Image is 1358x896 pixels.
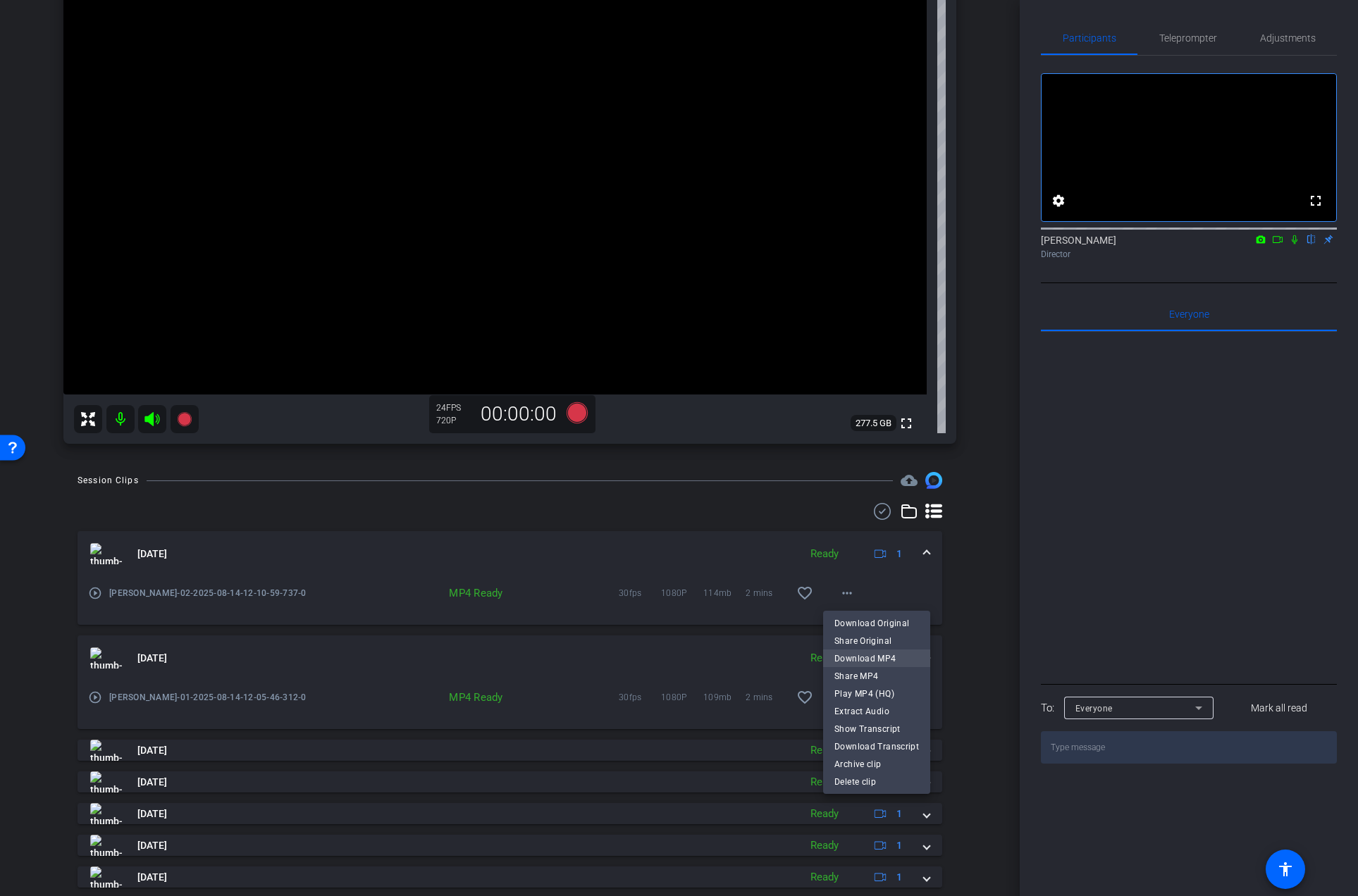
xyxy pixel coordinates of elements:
span: Share MP4 [834,667,919,684]
span: Download Transcript [834,738,919,754]
span: Archive clip [834,755,919,772]
span: Share Original [834,632,919,649]
span: Delete clip [834,773,919,790]
span: Download MP4 [834,649,919,666]
span: Show Transcript [834,720,919,737]
span: Extract Audio [834,702,919,719]
span: Download Original [834,614,919,631]
span: Play MP4 (HQ) [834,685,919,702]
